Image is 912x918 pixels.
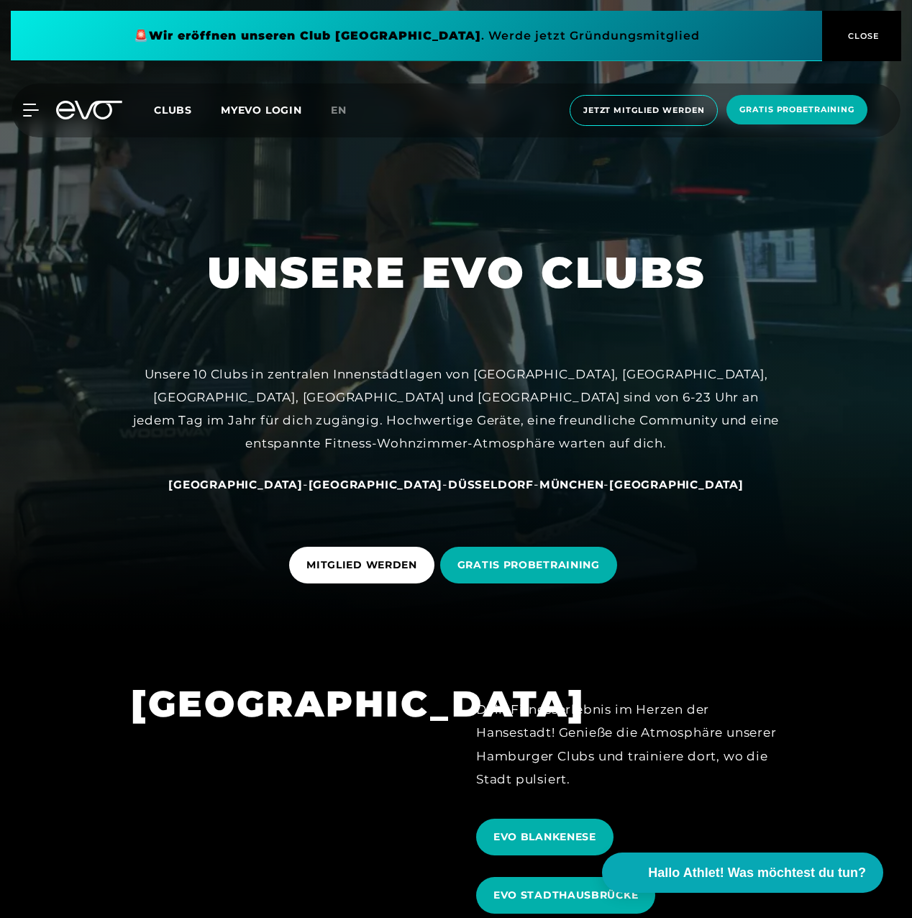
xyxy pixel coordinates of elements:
div: - - - - [132,473,780,496]
div: Dein Fitnesserlebnis im Herzen der Hansestadt! Genieße die Atmosphäre unserer Hamburger Clubs und... [476,698,781,791]
a: [GEOGRAPHIC_DATA] [309,477,443,491]
div: Unsere 10 Clubs in zentralen Innenstadtlagen von [GEOGRAPHIC_DATA], [GEOGRAPHIC_DATA], [GEOGRAPHI... [132,363,780,455]
a: GRATIS PROBETRAINING [440,536,623,594]
h1: UNSERE EVO CLUBS [207,245,706,301]
a: EVO BLANKENESE [476,808,619,866]
span: [GEOGRAPHIC_DATA] [168,478,303,491]
a: München [539,477,604,491]
a: en [331,102,364,119]
span: München [539,478,604,491]
a: Düsseldorf [448,477,534,491]
span: Jetzt Mitglied werden [583,104,704,117]
a: MYEVO LOGIN [221,104,302,117]
span: EVO BLANKENESE [493,830,596,845]
span: en [331,104,347,117]
span: Gratis Probetraining [739,104,854,116]
span: [GEOGRAPHIC_DATA] [609,478,744,491]
a: Clubs [154,103,221,117]
a: MITGLIED WERDEN [289,536,440,594]
span: Hallo Athlet! Was möchtest du tun? [648,863,866,883]
span: Düsseldorf [448,478,534,491]
a: Gratis Probetraining [722,95,872,126]
button: Hallo Athlet! Was möchtest du tun? [602,853,883,893]
a: Jetzt Mitglied werden [565,95,722,126]
span: CLOSE [844,29,880,42]
button: CLOSE [822,11,901,61]
span: Clubs [154,104,192,117]
span: [GEOGRAPHIC_DATA] [309,478,443,491]
span: EVO STADTHAUSBRÜCKE [493,888,638,903]
span: MITGLIED WERDEN [306,558,417,573]
h1: [GEOGRAPHIC_DATA] [131,681,436,727]
span: GRATIS PROBETRAINING [457,558,600,573]
a: [GEOGRAPHIC_DATA] [168,477,303,491]
a: [GEOGRAPHIC_DATA] [609,477,744,491]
